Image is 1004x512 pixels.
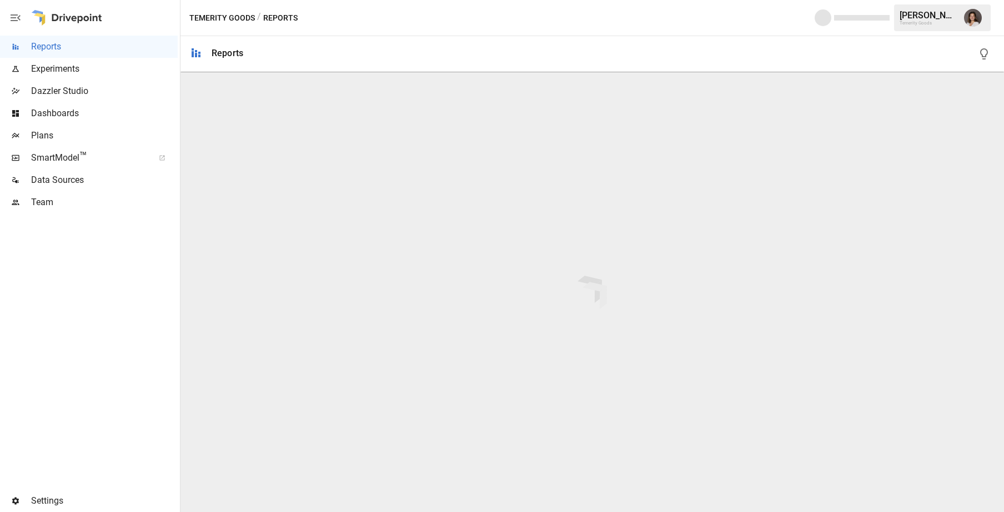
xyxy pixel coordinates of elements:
[900,21,957,26] div: Temerity Goods
[31,196,178,209] span: Team
[900,10,957,21] div: [PERSON_NAME]
[31,40,178,53] span: Reports
[31,494,178,508] span: Settings
[31,107,178,120] span: Dashboards
[578,276,606,309] img: drivepoint-animation.ef608ccb.svg
[257,11,261,25] div: /
[957,2,988,33] button: Franziska Ibscher
[31,151,147,165] span: SmartModel
[79,150,87,163] span: ™
[964,9,982,27] img: Franziska Ibscher
[31,173,178,187] span: Data Sources
[31,84,178,98] span: Dazzler Studio
[31,62,178,76] span: Experiments
[212,48,243,58] div: Reports
[189,11,255,25] button: Temerity Goods
[31,129,178,142] span: Plans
